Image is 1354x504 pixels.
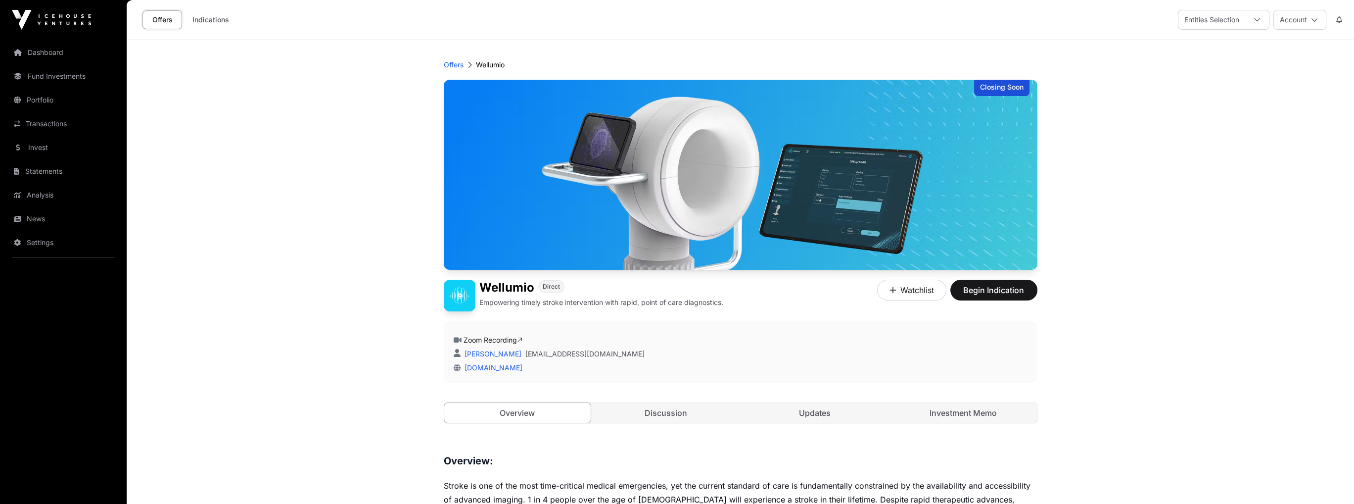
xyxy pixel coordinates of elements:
[464,336,522,344] a: Zoom Recording
[444,80,1037,270] img: Wellumio
[8,184,119,206] a: Analysis
[8,42,119,63] a: Dashboard
[8,160,119,182] a: Statements
[950,290,1037,300] a: Begin Indication
[444,403,592,423] a: Overview
[974,80,1029,96] div: Closing Soon
[1305,456,1354,504] iframe: Chat Widget
[142,10,182,29] a: Offers
[742,403,888,423] a: Updates
[8,65,119,87] a: Fund Investments
[186,10,235,29] a: Indications
[525,349,645,359] a: [EMAIL_ADDRESS][DOMAIN_NAME]
[463,350,521,358] a: [PERSON_NAME]
[8,208,119,230] a: News
[444,403,1037,423] nav: Tabs
[8,113,119,135] a: Transactions
[479,280,534,296] h1: Wellumio
[461,363,522,372] a: [DOMAIN_NAME]
[444,60,464,70] a: Offers
[593,403,740,423] a: Discussion
[963,284,1025,296] span: Begin Indication
[8,89,119,111] a: Portfolio
[8,137,119,158] a: Invest
[1178,10,1245,29] div: Entities Selection
[444,453,1037,469] h3: Overview:
[12,10,91,30] img: Icehouse Ventures Logo
[8,232,119,253] a: Settings
[476,60,505,70] p: Wellumio
[890,403,1037,423] a: Investment Memo
[1273,10,1326,30] button: Account
[543,283,560,291] span: Direct
[950,280,1037,301] button: Begin Indication
[877,280,946,301] button: Watchlist
[479,298,723,307] p: Empowering timely stroke intervention with rapid, point of care diagnostics.
[444,280,475,311] img: Wellumio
